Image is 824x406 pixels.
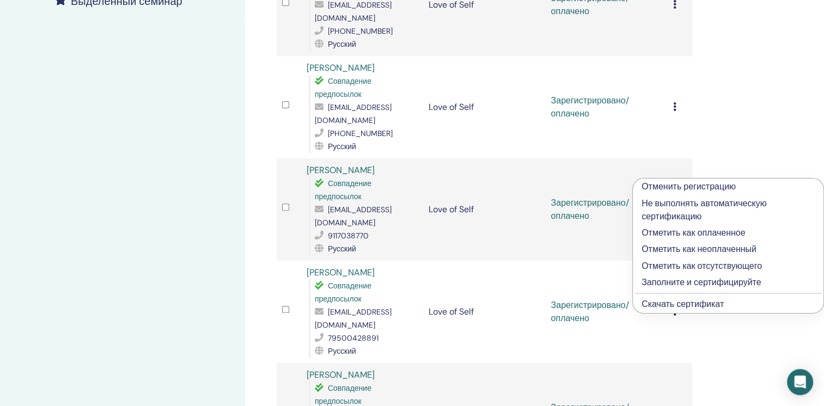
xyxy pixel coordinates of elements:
[315,205,392,227] span: [EMAIL_ADDRESS][DOMAIN_NAME]
[328,244,356,254] span: Русский
[315,307,392,330] span: [EMAIL_ADDRESS][DOMAIN_NAME]
[328,231,369,241] span: 9117038770
[315,76,371,99] span: Совпадение предпосылок
[423,56,545,158] td: Love of Self
[328,39,356,49] span: Русский
[328,142,356,151] span: Русский
[315,383,371,406] span: Совпадение предпосылок
[328,333,379,343] span: 79500428891
[307,267,375,278] a: [PERSON_NAME]
[423,158,545,261] td: Love of Self
[315,102,392,125] span: [EMAIL_ADDRESS][DOMAIN_NAME]
[642,197,815,223] p: Не выполнять автоматическую сертификацию
[315,179,371,201] span: Совпадение предпосылок
[642,298,724,310] a: Скачать сертификат
[307,62,375,73] a: [PERSON_NAME]
[307,369,375,380] a: [PERSON_NAME]
[642,276,815,289] p: Заполните и сертифицируйте
[307,164,375,176] a: [PERSON_NAME]
[642,180,815,193] p: Отменить регистрацию
[642,260,815,273] p: Отметить как отсутствующего
[787,369,813,395] div: Open Intercom Messenger
[328,26,393,36] span: [PHONE_NUMBER]
[328,346,356,356] span: Русский
[642,243,815,256] p: Отметить как неоплаченный
[328,128,393,138] span: [PHONE_NUMBER]
[423,261,545,363] td: Love of Self
[315,281,371,304] span: Совпадение предпосылок
[642,226,815,239] p: Отметить как оплаченное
